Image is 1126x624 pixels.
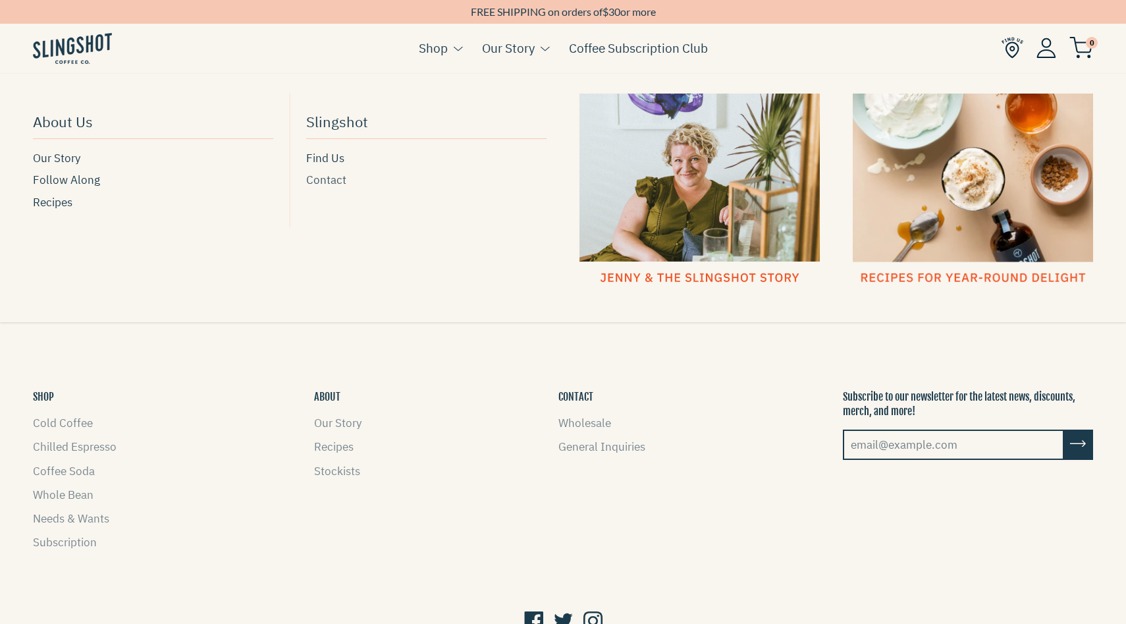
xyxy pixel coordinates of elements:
[1069,37,1093,59] img: cart
[314,464,360,478] a: Stockists
[306,110,368,133] span: Slingshot
[843,389,1093,419] p: Subscribe to our newsletter for the latest news, discounts, merch, and more!
[482,38,535,58] a: Our Story
[843,430,1064,460] input: email@example.com
[33,511,109,526] a: Needs & Wants
[314,440,354,454] a: Recipes
[306,171,346,189] span: Contact
[419,38,448,58] a: Shop
[33,110,93,133] span: About Us
[558,416,611,430] a: Wholesale
[33,389,54,404] button: SHOP
[33,194,273,212] a: Recipes
[33,171,273,189] a: Follow Along
[33,194,72,212] span: Recipes
[33,416,93,430] a: Cold Coffee
[314,416,362,430] a: Our Story
[1002,37,1023,59] img: Find Us
[33,488,94,502] a: Whole Bean
[33,107,273,139] a: About Us
[33,150,80,167] span: Our Story
[1069,40,1093,56] a: 0
[33,440,117,454] a: Chilled Espresso
[33,150,273,167] a: Our Story
[33,464,95,478] a: Coffee Soda
[306,171,547,189] a: Contact
[603,5,608,18] span: $
[569,38,708,58] a: Coffee Subscription Club
[314,389,340,404] button: ABOUT
[558,440,645,454] a: General Inquiries
[306,150,547,167] a: Find Us
[558,389,593,404] button: CONTACT
[33,535,97,550] a: Subscription
[1036,38,1056,58] img: Account
[608,5,620,18] span: 30
[306,150,344,167] span: Find Us
[306,107,547,139] a: Slingshot
[1086,37,1098,49] span: 0
[33,171,100,189] span: Follow Along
